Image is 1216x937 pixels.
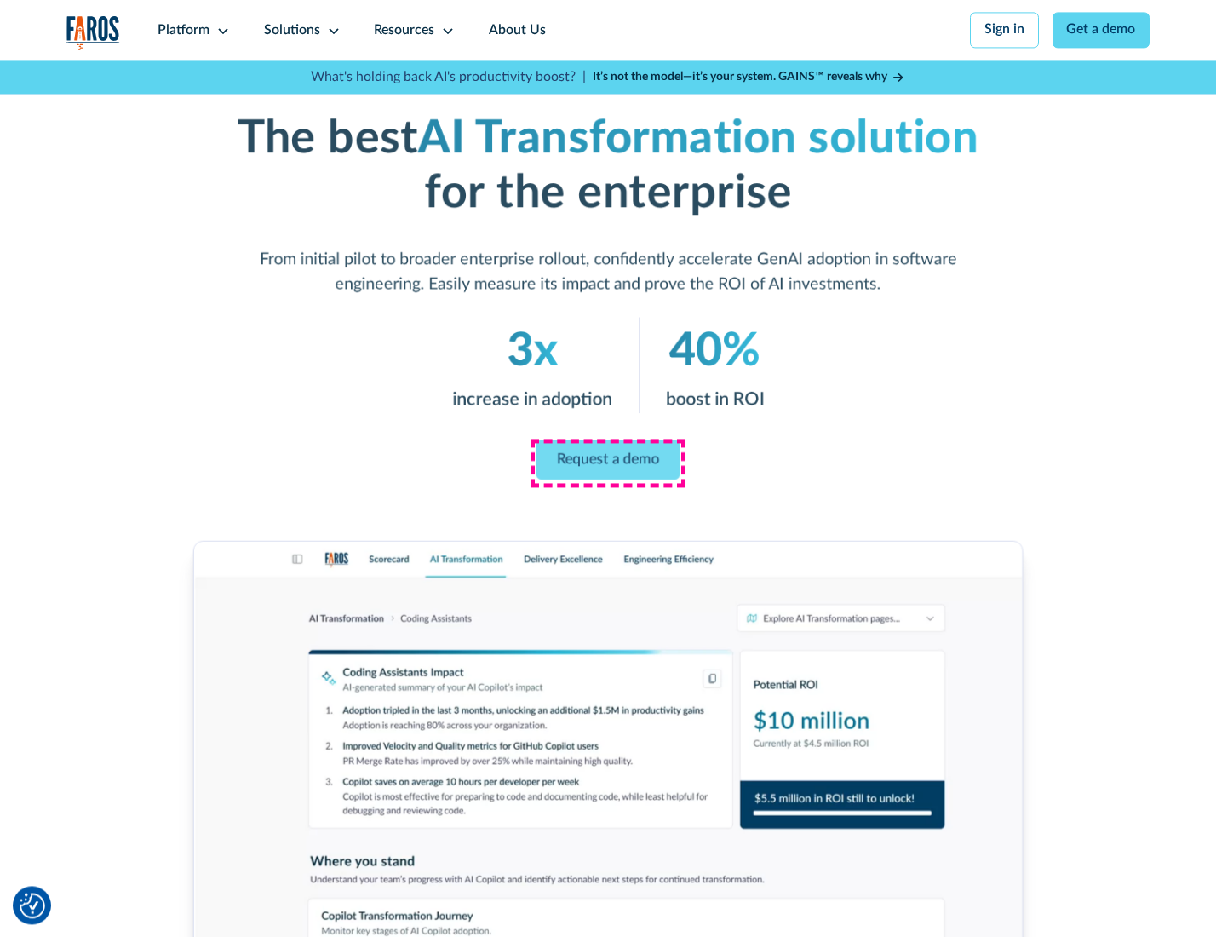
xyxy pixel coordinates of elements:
[264,20,320,41] div: Solutions
[311,67,586,88] p: What's holding back AI's productivity boost? |
[970,12,1039,48] a: Sign in
[374,20,434,41] div: Resources
[669,328,760,374] em: 40%
[665,386,764,413] p: boost in ROI
[20,893,45,918] button: Cookie Settings
[20,893,45,918] img: Revisit consent button
[66,15,121,50] img: Logo of the analytics and reporting company Faros.
[213,248,1002,297] p: From initial pilot to broader enterprise rollout, confidently accelerate GenAI adoption in softwa...
[593,71,887,83] strong: It’s not the model—it’s your system. GAINS™ reveals why
[418,115,979,161] em: AI Transformation solution
[1053,12,1150,48] a: Get a demo
[158,20,209,41] div: Platform
[507,328,558,374] em: 3x
[452,386,611,413] p: increase in adoption
[66,15,121,50] a: home
[593,68,906,86] a: It’s not the model—it’s your system. GAINS™ reveals why
[238,115,418,161] strong: The best
[536,440,680,480] a: Request a demo
[424,170,791,216] strong: for the enterprise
